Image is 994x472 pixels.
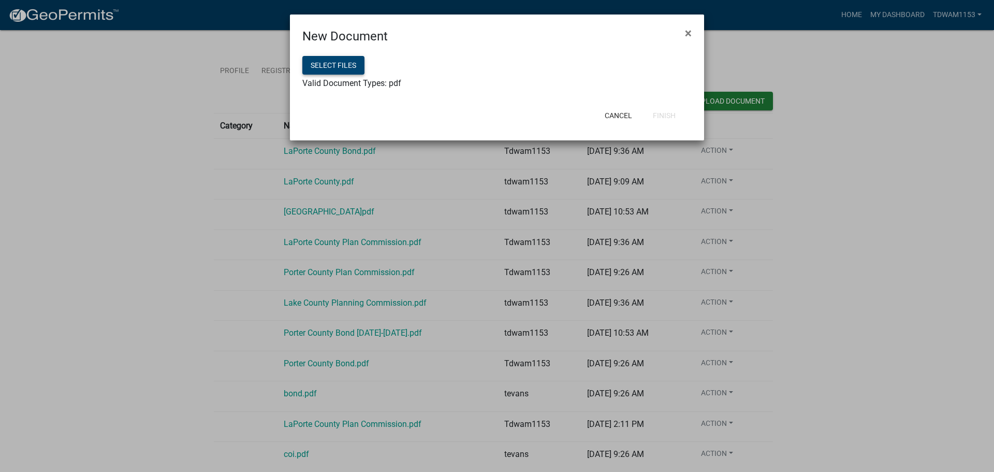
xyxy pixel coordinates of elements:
[596,106,640,125] button: Cancel
[302,27,388,46] h4: New Document
[302,56,364,75] button: Select files
[685,26,692,40] span: ×
[645,106,684,125] button: Finish
[302,78,401,88] span: Valid Document Types: pdf
[677,19,700,48] button: Close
